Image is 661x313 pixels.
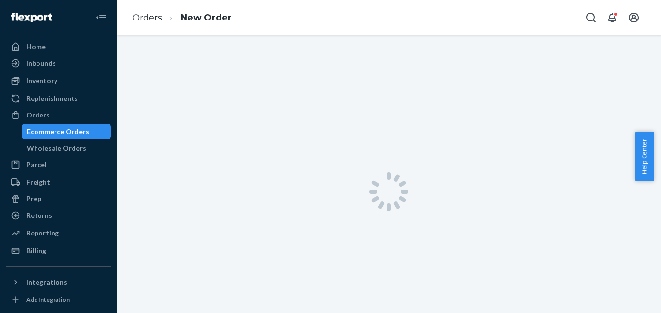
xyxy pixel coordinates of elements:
[11,13,52,22] img: Flexport logo
[6,225,111,241] a: Reporting
[26,59,56,68] div: Inbounds
[6,175,111,190] a: Freight
[26,160,47,170] div: Parcel
[26,228,59,238] div: Reporting
[26,246,46,255] div: Billing
[181,12,232,23] a: New Order
[27,143,86,153] div: Wholesale Orders
[6,73,111,89] a: Inventory
[603,8,622,27] button: Open notifications
[26,211,52,220] div: Returns
[635,132,654,181] button: Help Center
[132,12,162,23] a: Orders
[26,94,78,103] div: Replenishments
[26,277,67,287] div: Integrations
[26,177,50,187] div: Freight
[6,191,111,207] a: Prep
[92,8,111,27] button: Close Navigation
[26,295,70,304] div: Add Integration
[6,107,111,123] a: Orders
[6,39,111,55] a: Home
[6,294,111,306] a: Add Integration
[6,157,111,173] a: Parcel
[27,127,89,137] div: Ecommerce Orders
[125,3,239,32] ol: breadcrumbs
[6,56,111,71] a: Inbounds
[6,208,111,223] a: Returns
[26,76,57,86] div: Inventory
[26,42,46,52] div: Home
[624,8,643,27] button: Open account menu
[581,8,601,27] button: Open Search Box
[6,91,111,106] a: Replenishments
[26,110,50,120] div: Orders
[6,243,111,258] a: Billing
[6,274,111,290] button: Integrations
[22,140,111,156] a: Wholesale Orders
[26,194,41,204] div: Prep
[22,124,111,139] a: Ecommerce Orders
